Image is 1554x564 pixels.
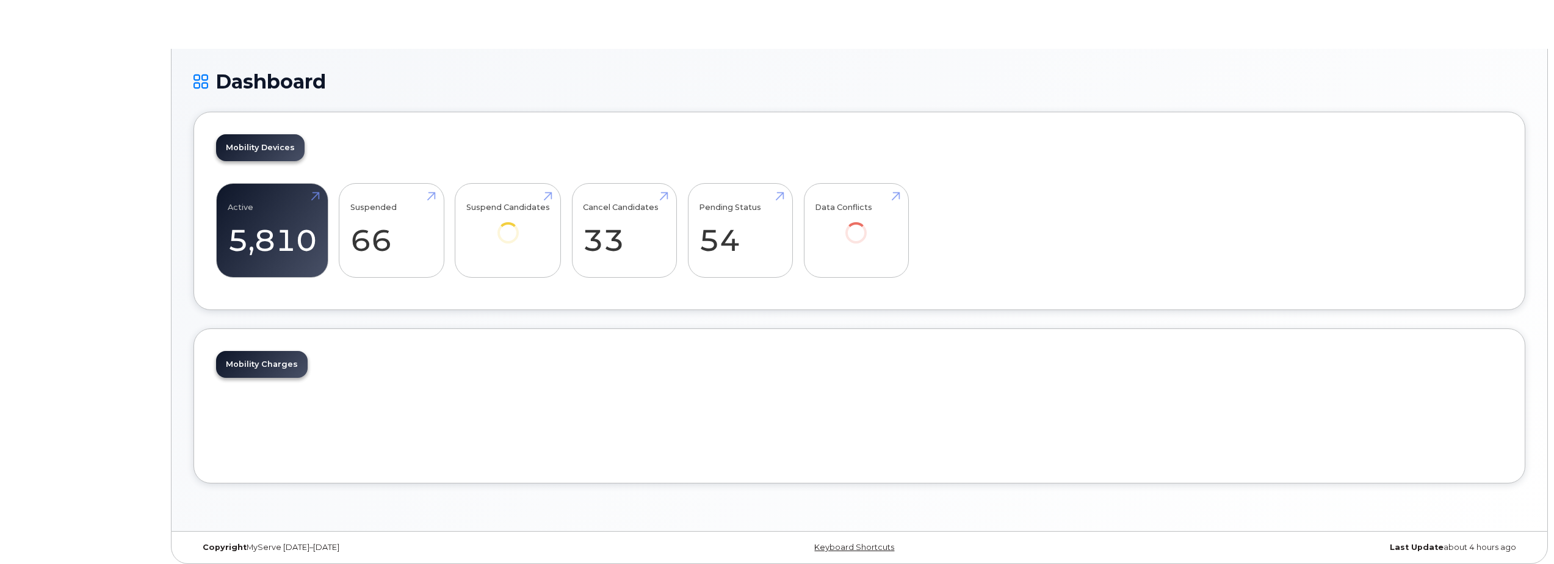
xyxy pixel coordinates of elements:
[216,134,305,161] a: Mobility Devices
[466,190,550,261] a: Suspend Candidates
[203,543,247,552] strong: Copyright
[228,190,317,271] a: Active 5,810
[1390,543,1444,552] strong: Last Update
[350,190,433,271] a: Suspended 66
[699,190,781,271] a: Pending Status 54
[193,71,1525,92] h1: Dashboard
[583,190,665,271] a: Cancel Candidates 33
[193,543,637,552] div: MyServe [DATE]–[DATE]
[1082,543,1525,552] div: about 4 hours ago
[814,543,894,552] a: Keyboard Shortcuts
[815,190,897,261] a: Data Conflicts
[216,351,308,378] a: Mobility Charges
